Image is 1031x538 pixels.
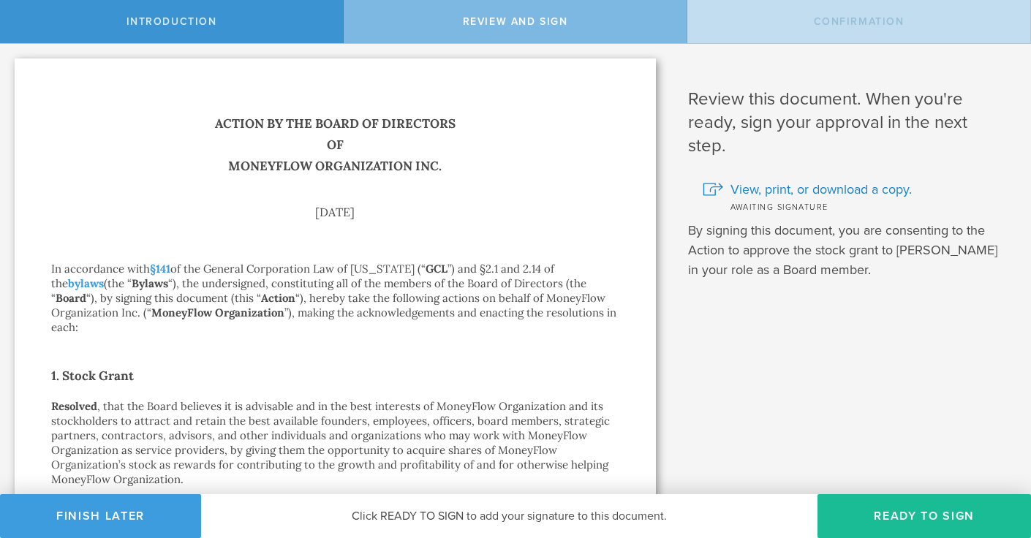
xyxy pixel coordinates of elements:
p: , that the Board believes it is advisable and in the best interests of MoneyFlow Organization and... [51,399,619,487]
strong: MoneyFlow Organization [151,306,284,319]
p: By signing this document, you are consenting to the Action to approve the stock grant to [PERSON_... [688,221,1010,280]
strong: GCL [426,262,447,276]
h2: 1. Stock Grant [51,364,619,387]
h1: Review this document. When you're ready, sign your approval in the next step. [688,88,1010,158]
span: View, print, or download a copy. [730,180,912,199]
strong: Board [56,291,86,305]
span: Introduction [126,15,217,28]
strong: Bylaws [132,276,168,290]
div: Awaiting signature [703,199,1010,213]
p: In accordance with of the General Corporation Law of [US_STATE] (“ ”) and §2.1 and 2.14 of the (t... [51,262,619,335]
strong: Resolved [51,399,97,413]
div: Click READY TO SIGN to add your signature to this document. [201,494,817,538]
strong: Action [261,291,295,305]
div: [DATE] [51,206,619,218]
a: bylaws [68,276,104,290]
span: Confirmation [814,15,905,28]
h1: Action by the Board of Directors of MoneyFlow Organization Inc. [51,113,619,177]
button: Ready to Sign [817,494,1031,538]
a: §141 [150,262,170,276]
span: Review and Sign [463,15,568,28]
